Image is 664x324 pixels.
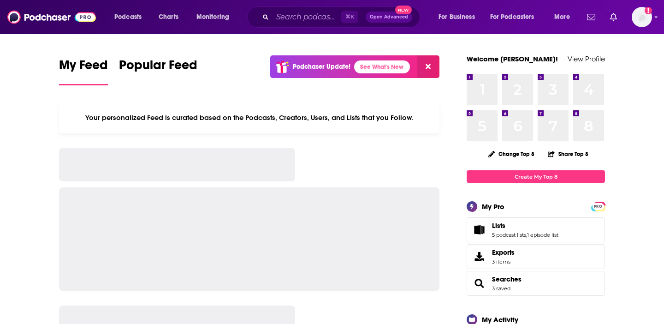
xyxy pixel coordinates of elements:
a: Searches [470,277,488,290]
span: , [526,232,527,238]
img: Podchaser - Follow, Share and Rate Podcasts [7,8,96,26]
div: Search podcasts, credits, & more... [256,6,429,28]
span: New [395,6,412,14]
a: Exports [467,244,605,269]
span: Podcasts [114,11,142,24]
button: open menu [432,10,486,24]
a: PRO [593,203,604,210]
p: Podchaser Update! [293,63,350,71]
span: Lists [492,222,505,230]
button: open menu [484,10,548,24]
a: 1 episode list [527,232,558,238]
span: ⌘ K [341,11,358,23]
a: Welcome [PERSON_NAME]! [467,54,558,63]
span: 3 items [492,258,515,265]
button: Share Top 8 [547,145,589,163]
a: See What's New [354,60,410,73]
a: Show notifications dropdown [583,9,599,25]
a: Charts [153,10,184,24]
a: 5 podcast lists [492,232,526,238]
svg: Add a profile image [645,7,652,14]
span: More [554,11,570,24]
img: User Profile [632,7,652,27]
button: Open AdvancedNew [366,12,412,23]
a: Lists [492,222,558,230]
span: Exports [492,248,515,257]
button: open menu [548,10,581,24]
span: For Business [439,11,475,24]
span: Open Advanced [370,15,408,19]
button: open menu [190,10,241,24]
a: View Profile [568,54,605,63]
a: Searches [492,275,522,283]
div: Your personalized Feed is curated based on the Podcasts, Creators, Users, and Lists that you Follow. [59,102,439,133]
div: My Activity [482,315,518,324]
a: Lists [470,223,488,236]
input: Search podcasts, credits, & more... [273,10,341,24]
span: Searches [467,271,605,296]
a: Popular Feed [119,57,197,85]
span: Logged in as KSMolly [632,7,652,27]
span: Lists [467,217,605,242]
span: My Feed [59,57,108,78]
span: Popular Feed [119,57,197,78]
span: Exports [470,250,488,263]
a: My Feed [59,57,108,85]
span: Charts [159,11,178,24]
a: 3 saved [492,285,510,292]
div: My Pro [482,202,504,211]
button: open menu [108,10,154,24]
span: PRO [593,203,604,210]
span: Monitoring [196,11,229,24]
a: Create My Top 8 [467,170,605,183]
span: For Podcasters [490,11,534,24]
button: Change Top 8 [483,148,540,160]
button: Show profile menu [632,7,652,27]
a: Show notifications dropdown [606,9,621,25]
